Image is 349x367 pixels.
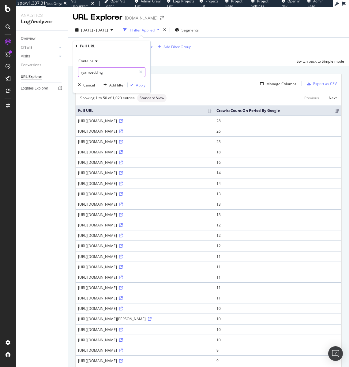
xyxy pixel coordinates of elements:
button: Segments [172,25,201,35]
div: Open Intercom Messenger [328,346,343,361]
div: [URL][DOMAIN_NAME] [78,129,212,134]
button: Add Filter Group [155,43,191,50]
button: Add filter [101,82,125,88]
div: [DOMAIN_NAME] [125,15,158,21]
div: arrow-right-arrow-left [160,16,164,20]
td: 10 [214,314,341,324]
div: [URL][DOMAIN_NAME] [78,327,212,332]
div: Switch back to Simple mode [297,59,344,64]
td: 11 [214,282,341,293]
div: [URL][DOMAIN_NAME] [78,275,212,280]
div: Manage Columns [266,81,296,86]
a: Logfiles Explorer [21,85,63,92]
td: 14 [214,167,341,178]
a: Overview [21,35,63,42]
div: Crawls [21,44,32,51]
div: Logfiles Explorer [21,85,48,92]
div: [URL][DOMAIN_NAME] [78,358,212,363]
td: 23 [214,136,341,147]
td: 10 [214,335,341,345]
div: Apply [136,83,145,88]
td: 18 [214,147,341,157]
td: 10 [214,324,341,335]
div: [URL][DOMAIN_NAME] [78,233,212,238]
span: Contains [78,58,93,64]
td: 12 [214,230,341,240]
div: [URL][DOMAIN_NAME] [78,160,212,165]
div: Add Filter Group [163,44,191,50]
button: Switch back to Simple mode [294,56,344,66]
td: 11 [214,272,341,282]
div: [URL][DOMAIN_NAME] [78,139,212,144]
div: [URL][DOMAIN_NAME] [78,118,212,123]
div: [URL][DOMAIN_NAME][PERSON_NAME] [78,316,212,321]
div: [URL][DOMAIN_NAME] [78,202,212,207]
div: LogAnalyzer [21,18,63,25]
div: Full URL [80,43,95,49]
td: 9 [214,355,341,366]
button: Export as CSV [305,79,337,89]
td: 13 [214,209,341,220]
span: Standard View [140,96,164,100]
th: Full URL: activate to sort column ascending [76,105,214,116]
div: [URL][DOMAIN_NAME] [78,337,212,343]
td: 11 [214,262,341,272]
div: [URL][DOMAIN_NAME] [78,181,212,186]
div: [URL][DOMAIN_NAME] [78,243,212,248]
div: Export as CSV [313,81,337,86]
a: Conversions [21,62,63,68]
td: 11 [214,251,341,262]
div: [URL][DOMAIN_NAME] [78,212,212,217]
a: URL Explorer [21,74,63,80]
div: [URL][DOMAIN_NAME] [78,222,212,228]
div: URL Explorer [21,74,42,80]
div: [URL][DOMAIN_NAME] [78,254,212,259]
div: times [162,27,167,33]
div: Analytics [21,12,63,18]
div: Visits [21,53,30,60]
span: [DATE] - [DATE] [81,28,108,33]
div: [URL][DOMAIN_NAME] [78,295,212,301]
a: Next [324,94,337,102]
div: [URL][DOMAIN_NAME] [78,264,212,270]
td: 9 [214,345,341,355]
div: [URL][DOMAIN_NAME] [78,170,212,175]
td: 16 [214,157,341,167]
div: [URL][DOMAIN_NAME] [78,285,212,290]
button: [DATE] - [DATE] [73,25,115,35]
td: 11 [214,293,341,303]
button: Manage Columns [258,80,296,87]
td: 13 [214,199,341,209]
td: 26 [214,126,341,136]
td: 14 [214,178,341,189]
div: URL Explorer [73,12,122,23]
td: 12 [214,240,341,251]
div: [URL][DOMAIN_NAME] [78,149,212,155]
td: 28 [214,116,341,126]
div: [URL][DOMAIN_NAME] [78,306,212,311]
a: Visits [21,53,57,60]
a: Crawls [21,44,57,51]
div: Showing 1 to 50 of 1,020 entries [80,95,135,101]
div: [URL][DOMAIN_NAME] [78,191,212,196]
div: Overview [21,35,36,42]
div: Conversions [21,62,41,68]
div: ReadOnly: [46,1,62,6]
td: 12 [214,220,341,230]
div: Add filter [109,83,125,88]
td: 10 [214,303,341,314]
div: Cancel [83,83,95,88]
th: Crawls: Count On Period By Google: activate to sort column ascending [214,105,341,116]
div: neutral label [137,94,167,102]
button: Apply [128,82,145,88]
button: 1 Filter Applied [121,25,162,35]
td: 13 [214,189,341,199]
div: [URL][DOMAIN_NAME] [78,348,212,353]
div: 1 Filter Applied [129,28,155,33]
button: Cancel [76,82,95,88]
span: Segments [182,28,199,33]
